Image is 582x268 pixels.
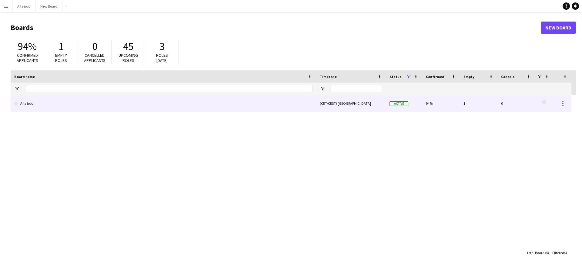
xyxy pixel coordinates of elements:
[92,40,97,53] span: 0
[527,250,546,255] span: Total Boards
[331,85,382,92] input: Timezone Filter Input
[316,95,386,112] div: (CET/CEST) [GEOGRAPHIC_DATA]
[422,95,460,112] div: 94%
[547,250,549,255] span: 3
[320,74,337,79] span: Timezone
[17,53,38,63] span: Confirmed applicants
[123,40,133,53] span: 45
[35,0,62,12] button: New Board
[159,40,165,53] span: 3
[12,0,35,12] button: Alla jobb
[14,95,313,112] a: Alla jobb
[463,74,474,79] span: Empty
[552,250,564,255] span: Filtered
[501,74,514,79] span: Cancels
[18,40,37,53] span: 94%
[59,40,64,53] span: 1
[390,101,408,106] span: Active
[320,86,325,91] button: Open Filter Menu
[25,85,313,92] input: Board name Filter Input
[552,247,567,259] div: :
[565,250,567,255] span: 1
[541,22,576,34] a: New Board
[119,53,138,63] span: Upcoming roles
[156,53,168,63] span: Roles [DATE]
[84,53,105,63] span: Cancelled applicants
[527,247,549,259] div: :
[14,74,35,79] span: Board name
[460,95,497,112] div: 1
[426,74,444,79] span: Confirmed
[497,95,535,112] div: 0
[390,74,401,79] span: Status
[55,53,67,63] span: Empty roles
[11,23,541,32] h1: Boards
[14,86,20,91] button: Open Filter Menu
